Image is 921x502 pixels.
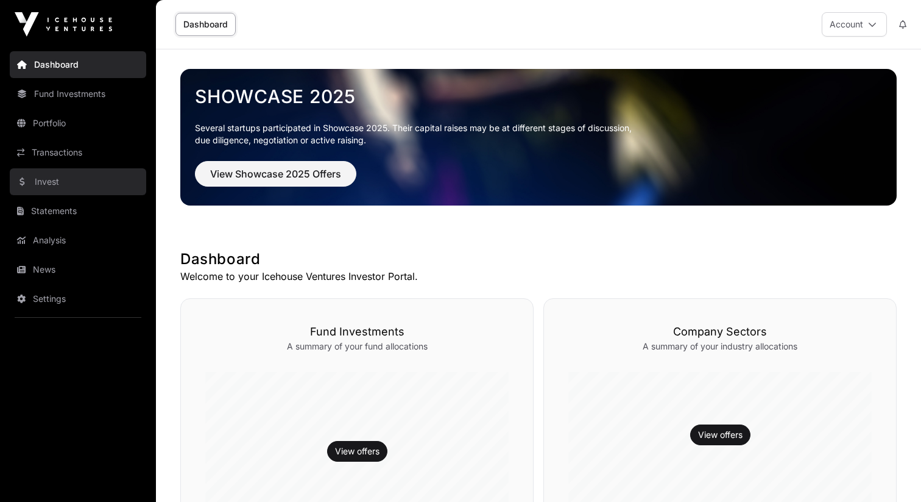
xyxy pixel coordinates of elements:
[205,340,509,353] p: A summary of your fund allocations
[10,285,146,312] a: Settings
[10,139,146,166] a: Transactions
[180,69,897,206] img: Showcase 2025
[335,445,379,457] a: View offers
[10,81,146,107] a: Fund Investments
[205,323,509,340] h3: Fund Investments
[698,429,743,441] a: View offers
[195,173,356,185] a: View Showcase 2025 Offers
[195,85,882,107] a: Showcase 2025
[210,167,341,181] span: View Showcase 2025 Offers
[822,12,887,37] button: Account
[10,227,146,254] a: Analysis
[568,340,872,353] p: A summary of your industry allocations
[10,198,146,224] a: Statements
[10,168,146,195] a: Invest
[195,122,882,146] p: Several startups participated in Showcase 2025. Their capital raises may be at different stages o...
[180,269,897,284] p: Welcome to your Icehouse Ventures Investor Portal.
[860,443,921,502] iframe: Chat Widget
[568,323,872,340] h3: Company Sectors
[327,441,387,462] button: View offers
[10,51,146,78] a: Dashboard
[175,13,236,36] a: Dashboard
[15,12,112,37] img: Icehouse Ventures Logo
[195,161,356,187] button: View Showcase 2025 Offers
[180,249,897,269] h1: Dashboard
[10,256,146,283] a: News
[690,425,750,445] button: View offers
[10,110,146,137] a: Portfolio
